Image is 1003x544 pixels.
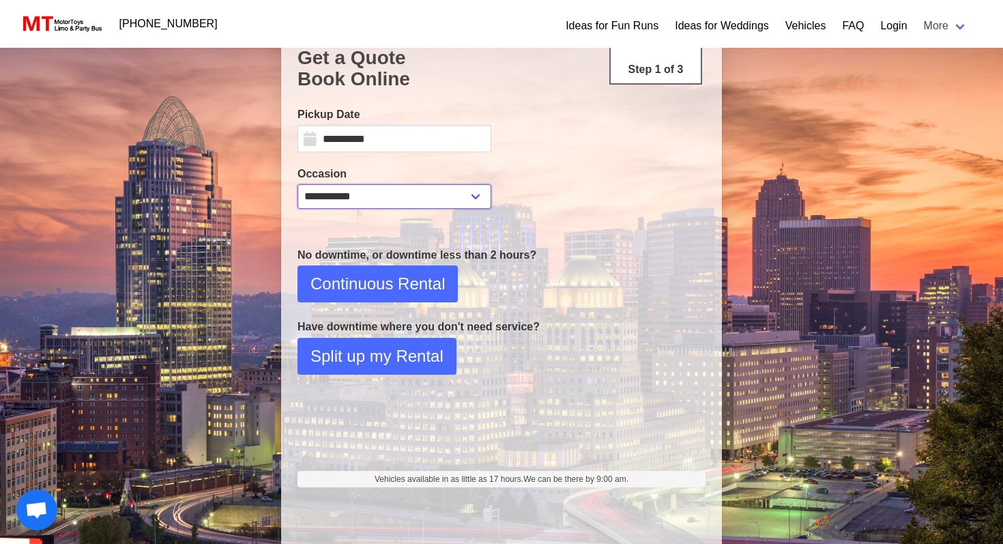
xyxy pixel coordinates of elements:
label: Pickup Date [297,106,491,123]
a: [PHONE_NUMBER] [111,10,226,38]
h1: Get a Quote Book Online [297,47,706,90]
a: More [916,12,976,40]
span: Continuous Rental [310,272,445,296]
button: Split up my Rental [297,338,456,375]
a: Ideas for Weddings [675,18,769,34]
img: MotorToys Logo [19,14,103,33]
p: No downtime, or downtime less than 2 hours? [297,247,706,263]
a: Ideas for Fun Runs [566,18,658,34]
a: Login [880,18,907,34]
button: Continuous Rental [297,266,458,302]
span: Vehicles available in as little as 17 hours. [375,473,628,485]
a: FAQ [842,18,864,34]
span: Split up my Rental [310,344,444,369]
a: Vehicles [785,18,826,34]
label: Occasion [297,166,491,182]
p: Step 1 of 3 [616,61,695,78]
p: Have downtime where you don't need service? [297,319,706,335]
span: We can be there by 9:00 am. [523,474,628,484]
div: Open chat [16,489,57,530]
